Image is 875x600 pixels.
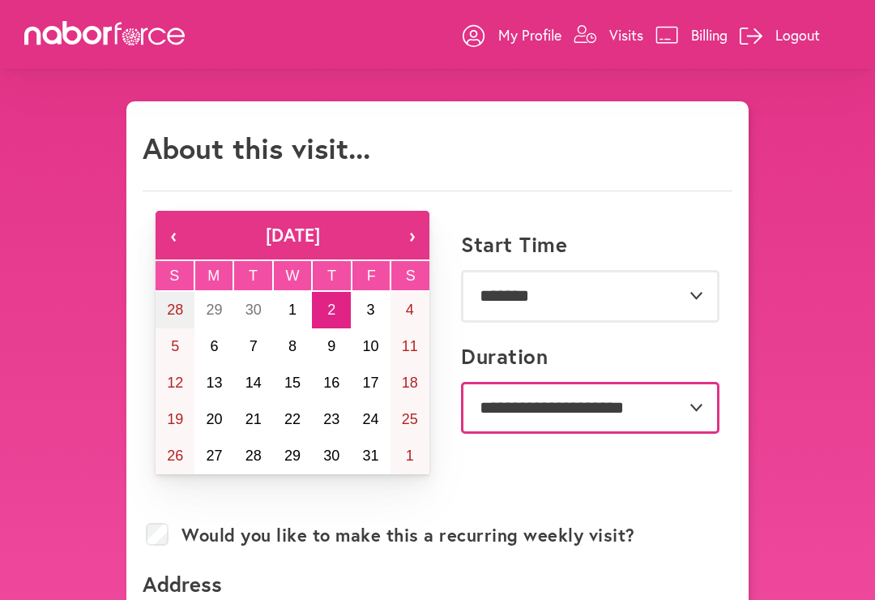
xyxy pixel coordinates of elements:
abbr: October 28, 2025 [245,448,262,464]
button: September 30, 2025 [234,292,273,328]
button: October 23, 2025 [312,401,351,438]
abbr: October 4, 2025 [406,302,414,318]
button: October 2, 2025 [312,292,351,328]
button: November 1, 2025 [391,438,429,474]
abbr: October 9, 2025 [327,338,335,354]
a: Visits [574,11,643,59]
a: Logout [740,11,820,59]
button: October 6, 2025 [194,328,233,365]
button: October 11, 2025 [391,328,429,365]
button: September 28, 2025 [156,292,194,328]
abbr: October 7, 2025 [250,338,258,354]
abbr: October 31, 2025 [363,448,379,464]
abbr: October 21, 2025 [245,411,262,427]
button: October 15, 2025 [273,365,312,401]
button: October 17, 2025 [351,365,390,401]
abbr: Tuesday [249,268,258,284]
abbr: October 29, 2025 [284,448,301,464]
abbr: October 12, 2025 [167,375,183,391]
button: October 27, 2025 [194,438,233,474]
abbr: October 16, 2025 [323,375,339,391]
abbr: October 22, 2025 [284,411,301,427]
button: October 22, 2025 [273,401,312,438]
button: October 25, 2025 [391,401,429,438]
button: October 16, 2025 [312,365,351,401]
button: October 21, 2025 [234,401,273,438]
button: ‹ [156,211,191,259]
button: October 31, 2025 [351,438,390,474]
label: Start Time [461,232,567,257]
button: October 19, 2025 [156,401,194,438]
button: October 10, 2025 [351,328,390,365]
button: September 29, 2025 [194,292,233,328]
label: Duration [461,344,548,369]
abbr: Wednesday [286,268,300,284]
button: October 18, 2025 [391,365,429,401]
abbr: October 1, 2025 [288,302,297,318]
abbr: October 26, 2025 [167,448,183,464]
abbr: Saturday [406,268,416,284]
a: My Profile [463,11,561,59]
button: October 4, 2025 [391,292,429,328]
p: Billing [691,25,728,45]
abbr: October 2, 2025 [327,302,335,318]
button: October 7, 2025 [234,328,273,365]
button: October 3, 2025 [351,292,390,328]
button: October 12, 2025 [156,365,194,401]
button: October 30, 2025 [312,438,351,474]
abbr: October 23, 2025 [323,411,339,427]
button: [DATE] [191,211,394,259]
abbr: October 3, 2025 [367,302,375,318]
button: October 29, 2025 [273,438,312,474]
abbr: October 20, 2025 [206,411,222,427]
abbr: October 10, 2025 [363,338,379,354]
abbr: November 1, 2025 [406,448,414,464]
abbr: October 5, 2025 [171,338,179,354]
abbr: October 19, 2025 [167,411,183,427]
p: Logout [775,25,820,45]
abbr: October 25, 2025 [402,411,418,427]
button: › [394,211,429,259]
abbr: October 8, 2025 [288,338,297,354]
abbr: Sunday [169,268,179,284]
abbr: October 13, 2025 [206,375,222,391]
abbr: October 24, 2025 [363,411,379,427]
abbr: October 17, 2025 [363,375,379,391]
button: October 26, 2025 [156,438,194,474]
abbr: October 6, 2025 [210,338,218,354]
abbr: October 18, 2025 [402,375,418,391]
h1: About this visit... [143,131,370,165]
button: October 8, 2025 [273,328,312,365]
p: Visits [609,25,643,45]
p: My Profile [498,25,561,45]
label: Would you like to make this a recurring weekly visit? [181,525,635,546]
abbr: September 30, 2025 [245,302,262,318]
button: October 14, 2025 [234,365,273,401]
abbr: October 11, 2025 [402,338,418,354]
abbr: Thursday [327,268,336,284]
abbr: Friday [367,268,376,284]
button: October 1, 2025 [273,292,312,328]
button: October 5, 2025 [156,328,194,365]
button: October 20, 2025 [194,401,233,438]
a: Billing [655,11,728,59]
button: October 13, 2025 [194,365,233,401]
abbr: October 15, 2025 [284,375,301,391]
abbr: October 27, 2025 [206,448,222,464]
button: October 28, 2025 [234,438,273,474]
button: October 9, 2025 [312,328,351,365]
abbr: Monday [207,268,220,284]
button: October 24, 2025 [351,401,390,438]
abbr: October 30, 2025 [323,448,339,464]
abbr: September 29, 2025 [206,302,222,318]
abbr: September 28, 2025 [167,302,183,318]
abbr: October 14, 2025 [245,375,262,391]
